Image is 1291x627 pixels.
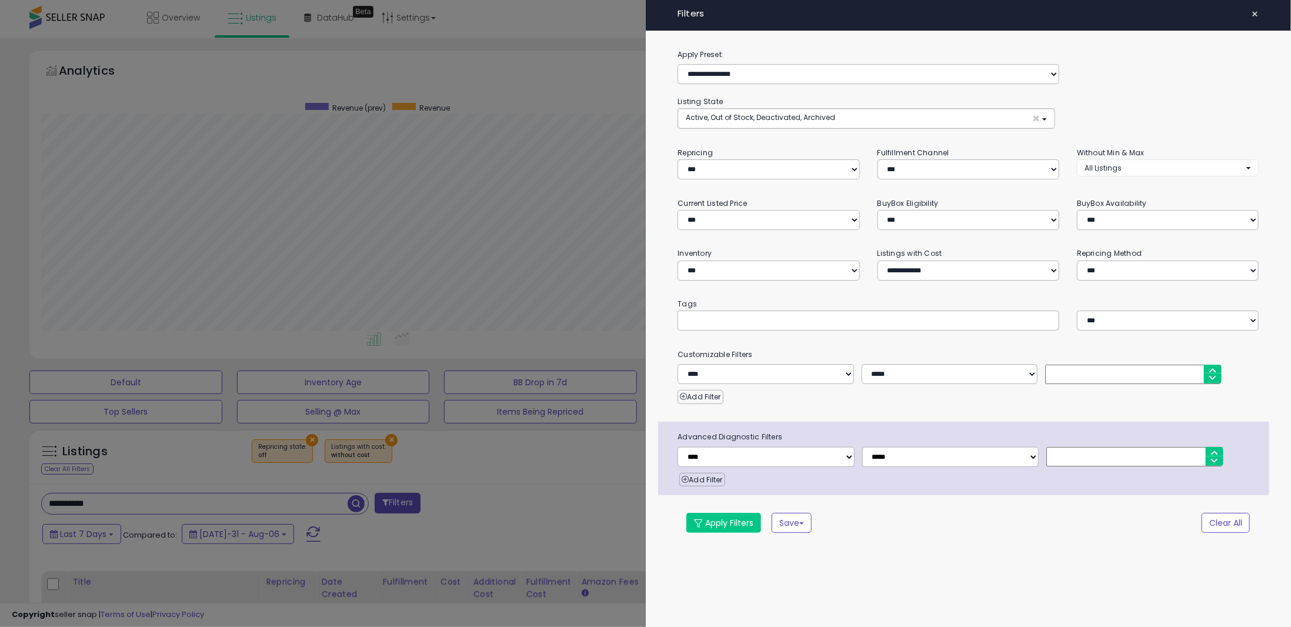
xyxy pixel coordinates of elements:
span: × [1251,6,1259,22]
span: All Listings [1085,163,1122,173]
button: Add Filter [678,390,723,404]
small: Without Min & Max [1077,148,1145,158]
small: Tags [669,298,1267,311]
label: Apply Preset: [669,48,1267,61]
h4: Filters [678,9,1259,19]
button: All Listings [1077,159,1259,176]
small: BuyBox Eligibility [878,198,939,208]
span: Active, Out of Stock, Deactivated, Archived [686,112,835,122]
span: Advanced Diagnostic Filters [669,431,1269,443]
button: Save [772,513,812,533]
small: Listings with Cost [878,248,942,258]
small: BuyBox Availability [1077,198,1147,208]
button: Clear All [1202,513,1250,533]
button: Active, Out of Stock, Deactivated, Archived × [678,109,1055,128]
button: × [1246,6,1263,22]
small: Listing State [678,96,723,106]
small: Fulfillment Channel [878,148,949,158]
button: Add Filter [679,473,725,487]
button: Apply Filters [686,513,761,533]
small: Repricing [678,148,713,158]
small: Customizable Filters [669,348,1267,361]
small: Inventory [678,248,712,258]
small: Current Listed Price [678,198,747,208]
span: × [1032,112,1040,125]
small: Repricing Method [1077,248,1142,258]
